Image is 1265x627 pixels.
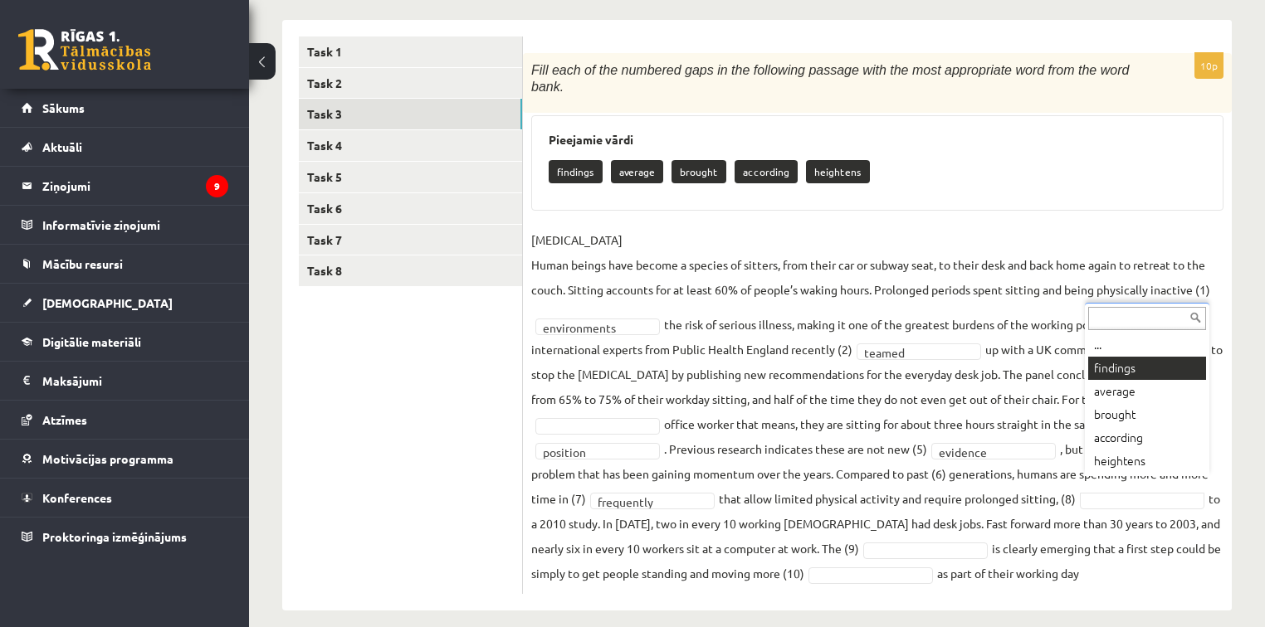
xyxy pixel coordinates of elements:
div: brought [1088,403,1206,426]
div: ... [1088,333,1206,357]
div: heightens [1088,450,1206,473]
div: findings [1088,357,1206,380]
div: average [1088,380,1206,403]
div: according [1088,426,1206,450]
